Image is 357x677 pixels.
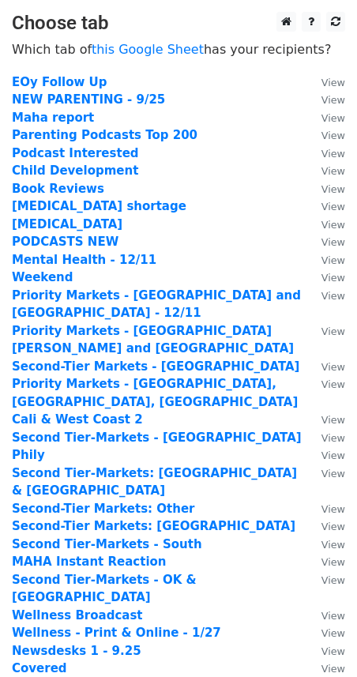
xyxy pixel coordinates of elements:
strong: Maha report [12,111,94,125]
a: View [306,626,345,640]
a: View [306,644,345,658]
a: View [306,324,345,338]
small: View [321,610,345,622]
a: Wellness - Print & Online - 1/27 [12,626,221,640]
small: View [321,663,345,675]
a: View [306,92,345,107]
a: NEW PARENTING - 9/25 [12,92,165,107]
a: View [306,519,345,533]
a: Phily [12,448,45,462]
a: View [306,128,345,142]
strong: Second Tier-Markets - [GEOGRAPHIC_DATA] [12,431,302,445]
a: Second Tier-Markets - OK & [GEOGRAPHIC_DATA] [12,573,197,605]
small: View [321,254,345,266]
small: View [321,627,345,639]
a: View [306,235,345,249]
small: View [321,165,345,177]
a: View [306,448,345,462]
small: View [321,183,345,195]
strong: [MEDICAL_DATA] [12,217,122,231]
a: Mental Health - 12/11 [12,253,156,267]
p: Which tab of has your recipients? [12,41,345,58]
h3: Choose tab [12,12,345,35]
a: PODCASTS NEW [12,235,118,249]
a: Second Tier-Markets - South [12,537,202,551]
small: View [321,574,345,586]
a: View [306,661,345,675]
a: Child Development [12,164,138,178]
a: [MEDICAL_DATA] shortage [12,199,186,213]
a: Cali & West Coast 2 [12,412,143,427]
small: View [321,378,345,390]
a: View [306,217,345,231]
small: View [321,432,345,444]
small: View [321,414,345,426]
a: Wellness Broadcast [12,608,143,622]
small: View [321,325,345,337]
small: View [321,539,345,551]
a: Priority Markets - [GEOGRAPHIC_DATA], [GEOGRAPHIC_DATA], [GEOGRAPHIC_DATA] [12,377,298,409]
small: View [321,361,345,373]
a: View [306,75,345,89]
small: View [321,130,345,141]
a: Second-Tier Markets - [GEOGRAPHIC_DATA] [12,359,299,374]
a: View [306,182,345,196]
a: View [306,377,345,391]
a: View [306,359,345,374]
small: View [321,556,345,568]
a: View [306,502,345,516]
small: View [321,503,345,515]
a: View [306,466,345,480]
a: View [306,537,345,551]
small: View [321,236,345,248]
a: View [306,608,345,622]
a: View [306,412,345,427]
a: Book Reviews [12,182,104,196]
a: MAHA Instant Reaction [12,555,167,569]
small: View [321,468,345,480]
a: View [306,253,345,267]
a: View [306,431,345,445]
small: View [321,290,345,302]
a: EOy Follow Up [12,75,107,89]
strong: Podcast Interested [12,146,139,160]
small: View [321,201,345,213]
a: View [306,199,345,213]
a: View [306,111,345,125]
a: Priority Markets - [GEOGRAPHIC_DATA] and [GEOGRAPHIC_DATA] - 12/11 [12,288,301,321]
a: Covered [12,661,67,675]
small: View [321,148,345,160]
a: Newsdesks 1 - 9.25 [12,644,141,658]
strong: Weekend [12,270,73,284]
a: View [306,164,345,178]
small: View [321,272,345,284]
a: Second Tier-Markets: [GEOGRAPHIC_DATA] & [GEOGRAPHIC_DATA] [12,466,297,498]
small: View [321,77,345,88]
small: View [321,219,345,231]
a: View [306,555,345,569]
a: Second-Tier Markets: Other [12,502,194,516]
a: this Google Sheet [92,42,204,57]
a: Second-Tier Markets: [GEOGRAPHIC_DATA] [12,519,295,533]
